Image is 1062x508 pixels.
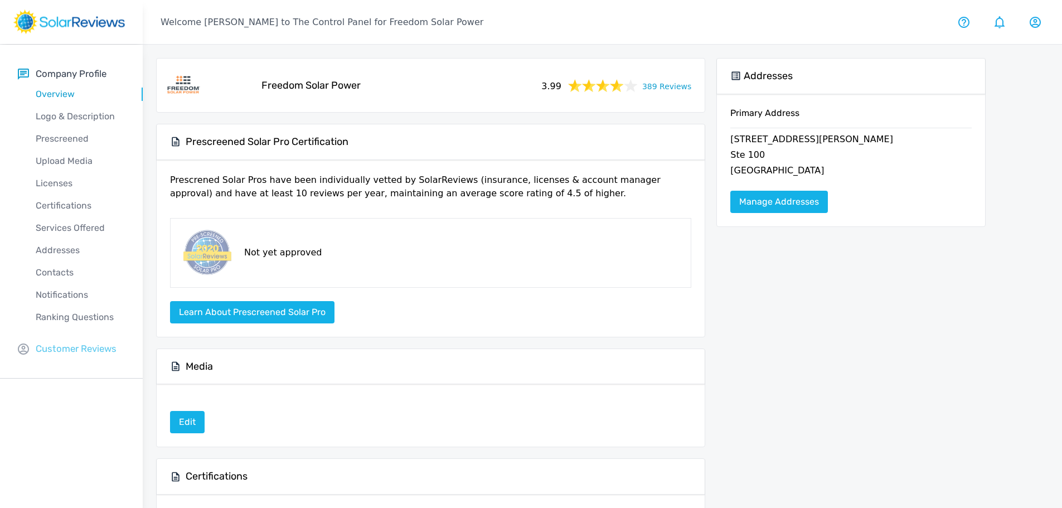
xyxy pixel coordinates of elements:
[730,148,972,164] p: Ste 100
[170,301,334,323] button: Learn about Prescreened Solar Pro
[18,150,143,172] a: Upload Media
[170,417,205,427] a: Edit
[18,306,143,328] a: Ranking Questions
[170,411,205,433] a: Edit
[18,266,143,279] p: Contacts
[18,132,143,146] p: Prescreened
[18,88,143,101] p: Overview
[18,288,143,302] p: Notifications
[18,172,143,195] a: Licenses
[744,70,793,83] h5: Addresses
[730,108,972,128] h6: Primary Address
[730,164,972,180] p: [GEOGRAPHIC_DATA]
[541,78,561,93] span: 3.99
[18,177,143,190] p: Licenses
[18,244,143,257] p: Addresses
[18,154,143,168] p: Upload Media
[18,311,143,324] p: Ranking Questions
[18,105,143,128] a: Logo & Description
[186,470,248,483] h5: Certifications
[18,221,143,235] p: Services Offered
[244,246,322,259] p: Not yet approved
[18,83,143,105] a: Overview
[18,239,143,262] a: Addresses
[18,195,143,217] a: Certifications
[36,342,117,356] p: Customer Reviews
[186,360,213,373] h5: Media
[261,79,361,92] h5: Freedom Solar Power
[18,217,143,239] a: Services Offered
[730,191,828,213] a: Manage Addresses
[18,199,143,212] p: Certifications
[18,262,143,284] a: Contacts
[18,128,143,150] a: Prescreened
[170,307,334,317] a: Learn about Prescreened Solar Pro
[170,173,691,209] p: Prescrened Solar Pros have been individually vetted by SolarReviews (insurance, licenses & accoun...
[642,79,691,93] a: 389 Reviews
[18,284,143,306] a: Notifications
[186,136,348,148] h5: Prescreened Solar Pro Certification
[36,67,106,81] p: Company Profile
[18,110,143,123] p: Logo & Description
[161,16,483,29] p: Welcome [PERSON_NAME] to The Control Panel for Freedom Solar Power
[730,133,972,148] p: [STREET_ADDRESS][PERSON_NAME]
[180,228,233,278] img: prescreened-badge.png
